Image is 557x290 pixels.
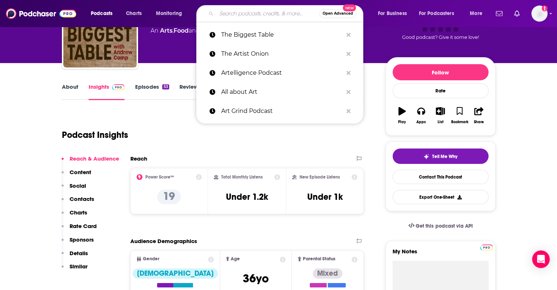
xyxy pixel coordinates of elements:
[470,8,482,19] span: More
[216,8,319,19] input: Search podcasts, credits, & more...
[62,236,94,250] button: Sponsors
[221,63,343,82] p: Artelligence Podcast
[62,195,94,209] button: Contacts
[172,27,174,34] span: ,
[70,263,88,270] p: Similar
[189,27,200,34] span: and
[126,8,142,19] span: Charts
[70,209,87,216] p: Charts
[402,217,479,235] a: Get this podcast via API
[130,155,147,162] h2: Reach
[62,223,97,236] button: Rate Card
[393,148,489,164] button: tell me why sparkleTell Me Why
[156,8,182,19] span: Monitoring
[62,250,88,263] button: Details
[62,263,88,276] button: Similar
[542,5,547,11] svg: Add a profile image
[62,155,119,169] button: Reach & Audience
[196,63,363,82] a: Artelligence Podcast
[174,27,189,34] a: Food
[112,84,125,90] img: Podchaser Pro
[474,120,484,124] div: Share
[133,268,218,279] div: [DEMOGRAPHIC_DATA]
[151,26,249,35] div: An podcast
[531,5,547,22] img: User Profile
[393,83,489,98] div: Rate
[89,83,125,100] a: InsightsPodchaser Pro
[531,5,547,22] button: Show profile menu
[419,8,454,19] span: For Podcasters
[393,248,489,261] label: My Notes
[70,250,88,257] p: Details
[465,8,491,19] button: open menu
[393,170,489,184] a: Contact This Podcast
[423,154,429,159] img: tell me why sparkle
[221,175,263,180] h2: Total Monthly Listens
[143,257,159,261] span: Gender
[511,7,523,20] a: Show notifications dropdown
[438,120,443,124] div: List
[414,8,465,19] button: open menu
[416,120,426,124] div: Apps
[319,9,356,18] button: Open AdvancedNew
[151,8,192,19] button: open menu
[323,12,353,15] span: Open Advanced
[162,84,169,89] div: 53
[62,182,86,196] button: Social
[221,82,343,102] p: All about Art
[145,175,174,180] h2: Power Score™
[532,250,550,268] div: Open Intercom Messenger
[91,8,112,19] span: Podcasts
[393,190,489,204] button: Export One-Sheet
[469,102,488,129] button: Share
[135,83,169,100] a: Episodes53
[221,25,343,44] p: The Biggest Table
[70,195,94,202] p: Contacts
[412,102,431,129] button: Apps
[373,8,416,19] button: open menu
[243,271,269,286] span: 36 yo
[70,223,97,230] p: Rate Card
[398,120,406,124] div: Play
[378,8,407,19] span: For Business
[70,236,94,243] p: Sponsors
[157,190,181,204] p: 19
[450,102,469,129] button: Bookmark
[402,34,479,40] span: Good podcast? Give it some love!
[480,245,493,250] img: Podchaser Pro
[416,223,472,229] span: Get this podcast via API
[313,268,342,279] div: Mixed
[70,182,86,189] p: Social
[480,243,493,250] a: Pro website
[531,5,547,22] span: Logged in as dmessina
[70,169,91,176] p: Content
[226,191,268,202] h3: Under 1.2k
[70,155,119,162] p: Reach & Audience
[160,27,172,34] a: Arts
[130,238,197,245] h2: Audience Demographics
[62,209,87,223] button: Charts
[121,8,146,19] a: Charts
[221,44,343,63] p: The Artist Onion
[231,257,240,261] span: Age
[203,5,370,22] div: Search podcasts, credits, & more...
[62,83,78,100] a: About
[493,7,505,20] a: Show notifications dropdown
[303,257,335,261] span: Parental Status
[431,102,450,129] button: List
[221,102,343,121] p: Art Grind Podcast
[393,64,489,80] button: Follow
[432,154,457,159] span: Tell Me Why
[62,169,91,182] button: Content
[451,120,468,124] div: Bookmark
[307,191,343,202] h3: Under 1k
[86,8,122,19] button: open menu
[196,82,363,102] a: All about Art
[196,102,363,121] a: Art Grind Podcast
[6,7,76,21] img: Podchaser - Follow, Share and Rate Podcasts
[196,25,363,44] a: The Biggest Table
[393,102,412,129] button: Play
[300,175,340,180] h2: New Episode Listens
[179,83,201,100] a: Reviews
